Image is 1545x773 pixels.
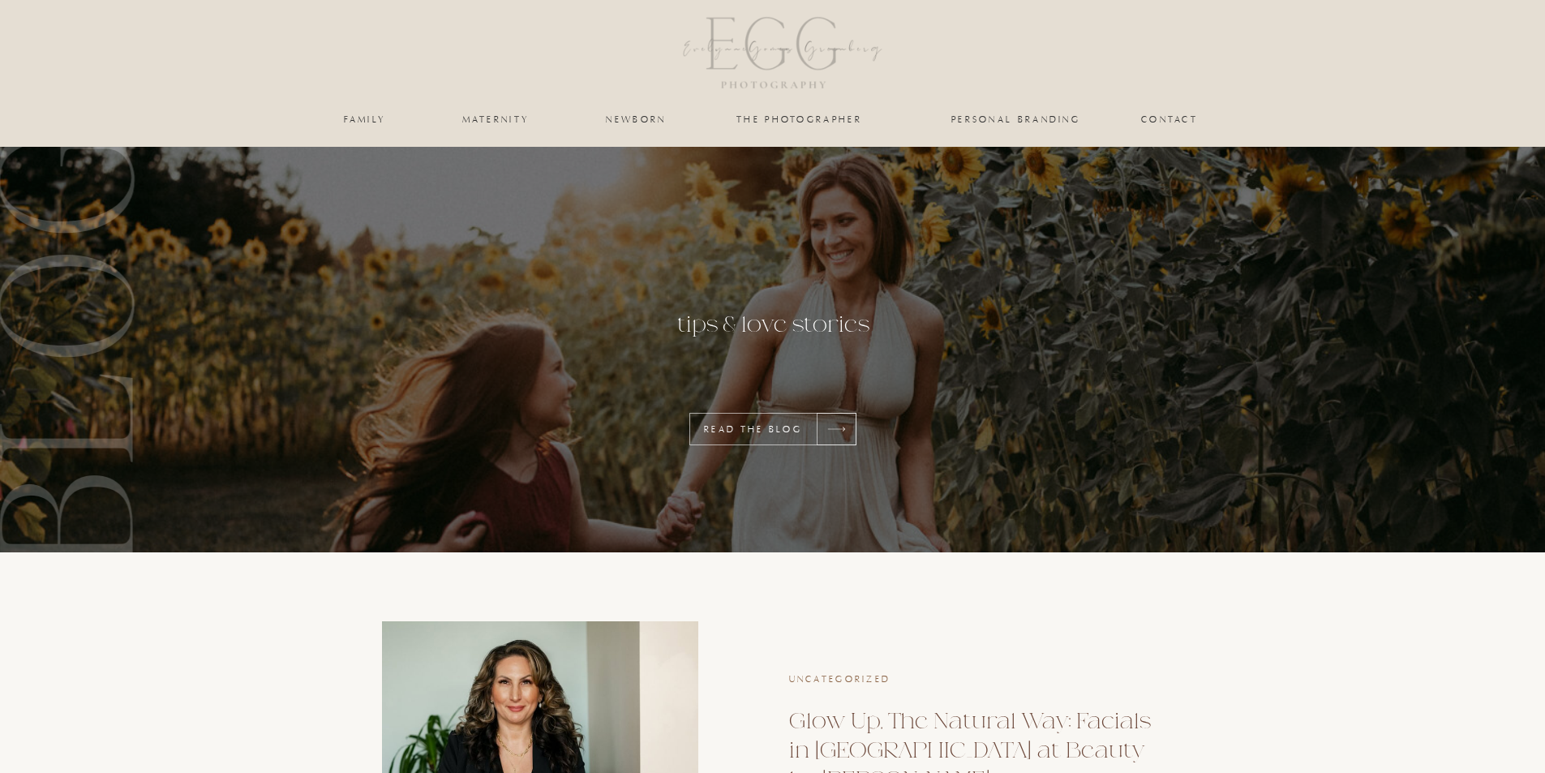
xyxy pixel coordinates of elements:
[462,114,529,124] a: maternity
[950,114,1083,124] a: personal branding
[789,674,891,685] a: Uncategorized
[887,19,1016,29] a: About [PERSON_NAME]
[478,19,533,29] a: family
[333,114,398,124] a: family
[1141,114,1199,124] a: Contact
[607,19,673,29] a: maternity
[703,423,804,436] a: Read the blog
[1068,19,1102,29] a: Blog
[558,310,989,374] a: tips & love stories
[1161,19,1218,29] a: Contact
[719,114,881,124] a: the photographer
[389,19,426,29] a: Home
[603,114,670,124] a: newborn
